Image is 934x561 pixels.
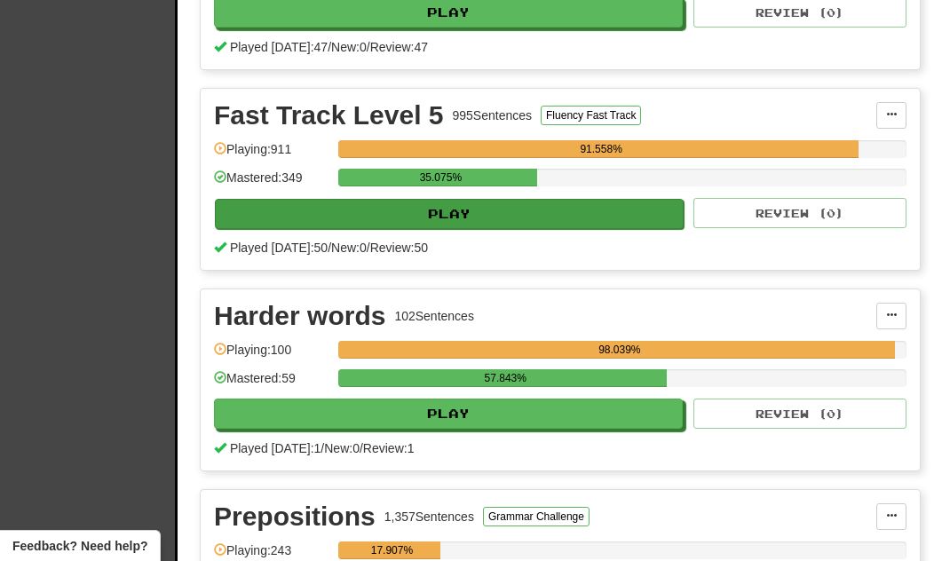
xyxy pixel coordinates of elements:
span: / [367,40,370,54]
button: Review (0) [693,198,906,228]
div: 17.907% [344,541,439,559]
span: New: 0 [331,40,367,54]
div: Playing: 100 [214,341,329,370]
span: New: 0 [324,441,360,455]
div: 995 Sentences [453,107,533,124]
div: Playing: 911 [214,140,329,170]
span: / [328,241,331,255]
div: 57.843% [344,369,667,387]
span: Open feedback widget [12,537,147,555]
div: 91.558% [344,140,859,158]
button: Play [214,399,683,429]
span: Review: 1 [363,441,415,455]
span: / [360,441,363,455]
span: Review: 47 [370,40,428,54]
div: Fast Track Level 5 [214,102,444,129]
span: / [328,40,331,54]
span: New: 0 [331,241,367,255]
div: 102 Sentences [394,307,474,325]
span: Review: 50 [370,241,428,255]
div: Mastered: 59 [214,369,329,399]
span: Played [DATE]: 47 [230,40,328,54]
div: 1,357 Sentences [384,508,474,525]
button: Play [215,199,684,229]
button: Grammar Challenge [483,507,590,526]
span: Played [DATE]: 50 [230,241,328,255]
div: Prepositions [214,503,376,530]
div: Harder words [214,303,385,329]
div: Mastered: 349 [214,169,329,198]
button: Fluency Fast Track [541,106,641,125]
button: Review (0) [693,399,906,429]
div: 98.039% [344,341,895,359]
span: / [321,441,324,455]
div: 35.075% [344,169,537,186]
span: / [367,241,370,255]
span: Played [DATE]: 1 [230,441,321,455]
